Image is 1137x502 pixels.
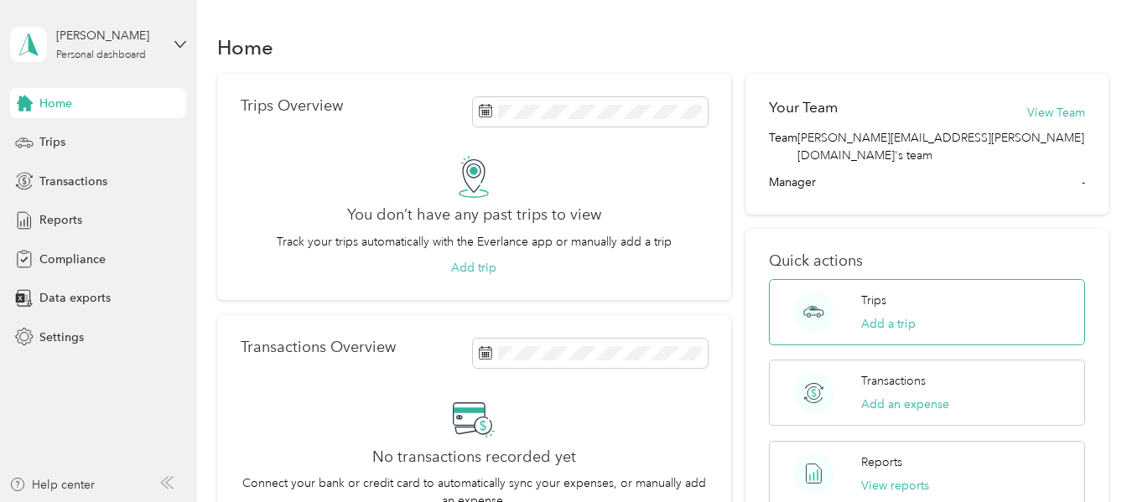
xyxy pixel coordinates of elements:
h1: Home [217,39,273,56]
span: Manager [769,173,816,191]
button: View Team [1027,104,1085,122]
span: [PERSON_NAME][EMAIL_ADDRESS][PERSON_NAME][DOMAIN_NAME]'s team [797,129,1084,164]
p: Reports [861,453,902,471]
div: Personal dashboard [56,50,146,60]
h2: Your Team [769,97,838,118]
p: Trips Overview [241,97,343,115]
button: View reports [861,477,929,494]
span: - [1082,173,1085,191]
button: Add a trip [861,315,916,333]
span: Team [769,129,797,164]
span: Home [39,95,72,112]
button: Help center [9,476,95,494]
iframe: Everlance-gr Chat Button Frame [1043,408,1137,502]
span: Transactions [39,173,107,190]
span: Compliance [39,251,106,268]
p: Track your trips automatically with the Everlance app or manually add a trip [277,233,672,251]
button: Add trip [451,259,496,277]
p: Trips [861,292,886,309]
h2: You don’t have any past trips to view [347,206,601,224]
h2: No transactions recorded yet [372,448,576,466]
p: Transactions Overview [241,339,396,356]
button: Add an expense [861,396,949,413]
p: Transactions [861,372,926,390]
div: [PERSON_NAME] [56,27,161,44]
span: Settings [39,329,84,346]
p: Quick actions [769,252,1084,270]
span: Trips [39,133,65,151]
span: Reports [39,211,82,229]
span: Data exports [39,289,111,307]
